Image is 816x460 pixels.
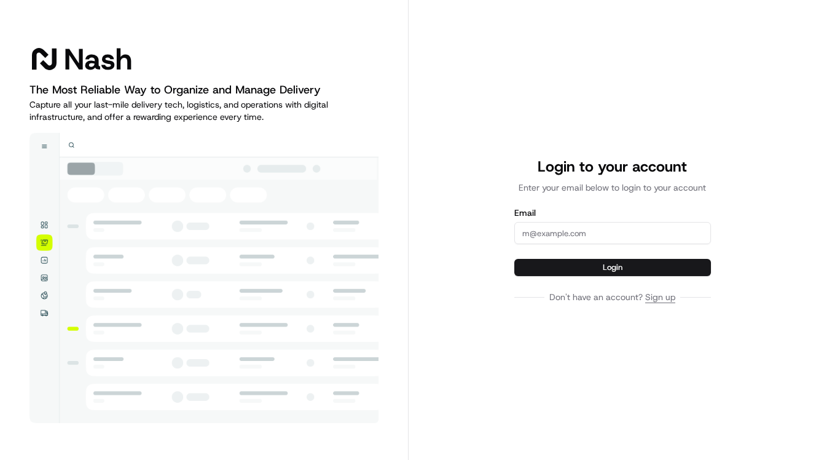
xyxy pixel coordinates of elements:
[519,181,706,194] p: Enter your email below to login to your account
[29,133,379,422] img: illustration
[544,291,680,303] span: Don't have an account?
[514,208,711,217] label: Email
[29,81,379,98] h2: The Most Reliable Way to Organize and Manage Delivery
[645,291,675,303] a: Sign up
[514,222,711,244] input: m@example.com
[64,37,132,81] h1: Nash
[514,259,711,276] button: Login
[538,157,687,176] h1: Login to your account
[29,98,379,123] h3: Capture all your last-mile delivery tech, logistics, and operations with digital infrastructure, ...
